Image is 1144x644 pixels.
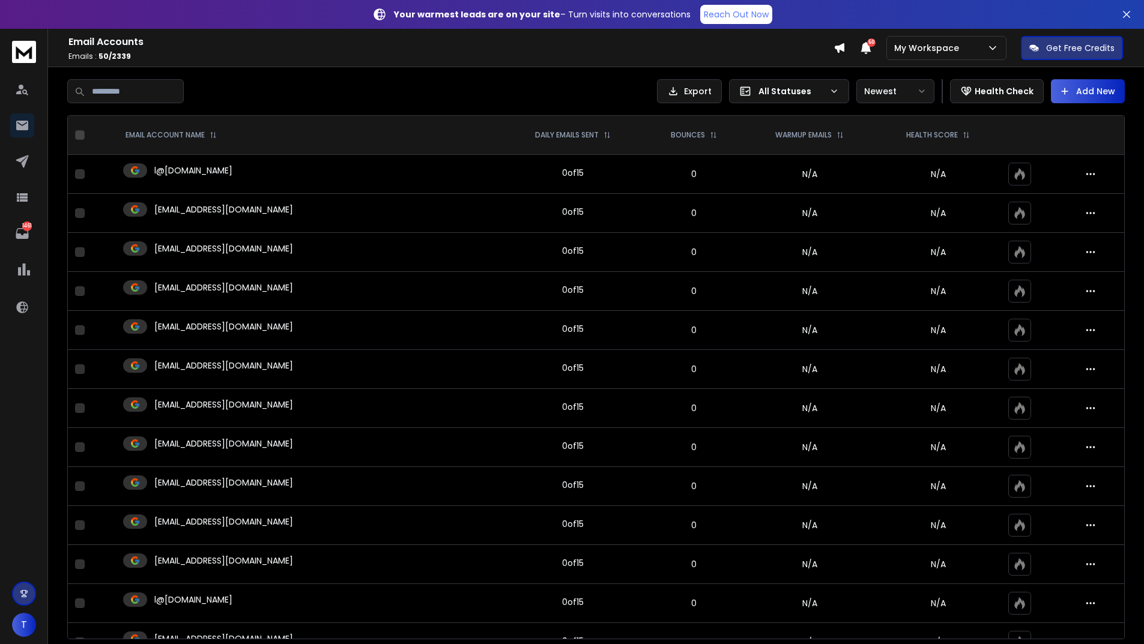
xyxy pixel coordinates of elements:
div: 0 of 15 [562,440,584,452]
td: N/A [743,350,876,389]
p: 0 [652,168,736,180]
p: N/A [883,168,993,180]
button: Export [657,79,722,103]
p: [EMAIL_ADDRESS][DOMAIN_NAME] [154,320,293,333]
p: All Statuses [758,85,825,97]
p: [EMAIL_ADDRESS][DOMAIN_NAME] [154,477,293,489]
a: 1461 [10,221,34,245]
p: Get Free Credits [1046,42,1115,54]
strong: Your warmest leads are on your site [394,8,560,20]
p: [EMAIL_ADDRESS][DOMAIN_NAME] [154,360,293,372]
div: EMAIL ACCOUNT NAME [126,130,217,140]
p: – Turn visits into conversations [394,8,691,20]
div: 0 of 15 [562,596,584,608]
p: 0 [652,558,736,570]
p: BOUNCES [671,130,705,140]
div: 0 of 15 [562,245,584,257]
td: N/A [743,389,876,428]
button: Health Check [950,79,1044,103]
p: N/A [883,246,993,258]
p: 0 [652,207,736,219]
td: N/A [743,467,876,506]
p: 0 [652,363,736,375]
p: 0 [652,441,736,453]
p: [EMAIL_ADDRESS][DOMAIN_NAME] [154,281,293,293]
p: l@[DOMAIN_NAME] [154,594,232,606]
span: 50 / 2339 [98,51,131,61]
div: 0 of 15 [562,401,584,413]
p: 0 [652,597,736,609]
td: N/A [743,428,876,467]
td: N/A [743,311,876,350]
p: N/A [883,480,993,492]
p: [EMAIL_ADDRESS][DOMAIN_NAME] [154,203,293,215]
p: HEALTH SCORE [906,130,958,140]
p: Health Check [975,85,1034,97]
p: [EMAIL_ADDRESS][DOMAIN_NAME] [154,399,293,411]
p: [EMAIL_ADDRESS][DOMAIN_NAME] [154,516,293,528]
p: N/A [883,207,993,219]
div: 0 of 15 [562,284,584,296]
p: N/A [883,402,993,414]
p: Reach Out Now [704,8,769,20]
p: 0 [652,324,736,336]
td: N/A [743,506,876,545]
td: N/A [743,155,876,194]
p: [EMAIL_ADDRESS][DOMAIN_NAME] [154,438,293,450]
div: 0 of 15 [562,518,584,530]
p: 0 [652,285,736,297]
p: 1461 [22,221,32,231]
h1: Email Accounts [68,35,834,49]
span: 50 [867,38,876,47]
p: Emails : [68,52,834,61]
img: logo [12,41,36,63]
p: N/A [883,597,993,609]
td: N/A [743,584,876,623]
p: 0 [652,519,736,531]
p: N/A [883,519,993,531]
p: [EMAIL_ADDRESS][DOMAIN_NAME] [154,242,293,254]
p: N/A [883,558,993,570]
p: WARMUP EMAILS [775,130,832,140]
button: Newest [856,79,934,103]
p: My Workspace [894,42,964,54]
p: N/A [883,285,993,297]
button: Get Free Credits [1021,36,1123,60]
div: 0 of 15 [562,479,584,491]
a: Reach Out Now [700,5,772,24]
td: N/A [743,194,876,233]
p: N/A [883,324,993,336]
p: 0 [652,246,736,258]
div: 0 of 15 [562,362,584,374]
p: 0 [652,402,736,414]
button: T [12,613,36,637]
p: 0 [652,480,736,492]
p: l@[DOMAIN_NAME] [154,164,232,176]
div: 0 of 15 [562,557,584,569]
p: N/A [883,441,993,453]
p: DAILY EMAILS SENT [535,130,599,140]
button: Add New [1051,79,1125,103]
td: N/A [743,233,876,272]
div: 0 of 15 [562,323,584,335]
td: N/A [743,272,876,311]
div: 0 of 15 [562,167,584,179]
p: [EMAIL_ADDRESS][DOMAIN_NAME] [154,555,293,567]
div: 0 of 15 [562,206,584,218]
p: N/A [883,363,993,375]
td: N/A [743,545,876,584]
